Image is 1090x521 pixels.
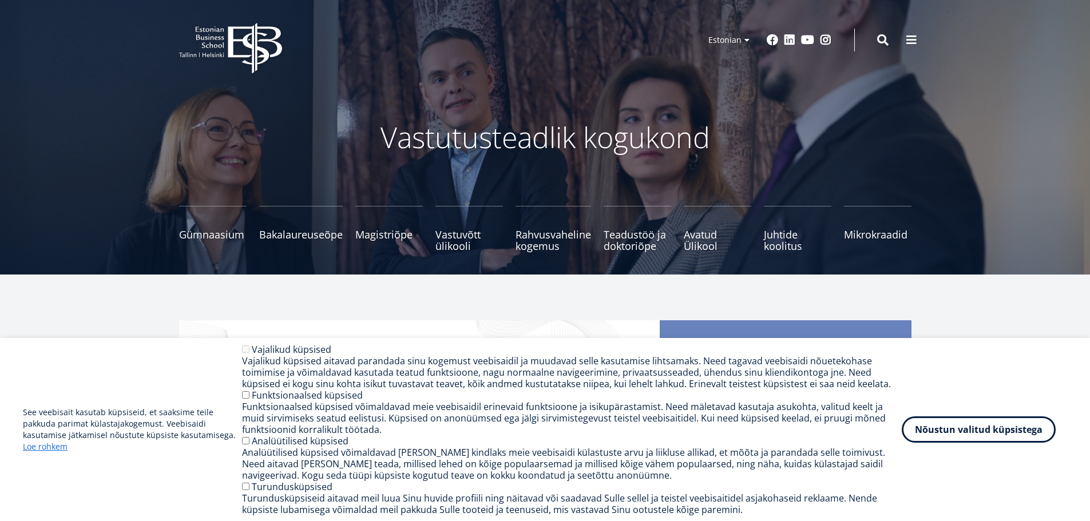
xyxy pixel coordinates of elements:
[242,120,849,154] p: Vastutusteadlik kogukond
[242,447,902,481] div: Analüütilised küpsised võimaldavad [PERSON_NAME] kindlaks meie veebisaidi külastuste arvu ja liik...
[242,401,902,435] div: Funktsionaalsed küpsised võimaldavad meie veebisaidil erinevaid funktsioone ja isikupärastamist. ...
[259,229,343,240] span: Bakalaureuseõpe
[844,206,911,252] a: Mikrokraadid
[179,206,247,252] a: Gümnaasium
[242,355,902,389] div: Vajalikud küpsised aitavad parandada sinu kogemust veebisaidil ja muudavad selle kasutamise lihts...
[764,229,831,252] span: Juhtide koolitus
[242,492,902,515] div: Turundusküpsiseid aitavad meil luua Sinu huvide profiili ning näitavad või saadavad Sulle sellel ...
[784,34,795,46] a: Linkedin
[604,206,671,252] a: Teadustöö ja doktoriõpe
[684,206,751,252] a: Avatud Ülikool
[252,435,348,447] label: Analüütilised küpsised
[252,343,331,356] label: Vajalikud küpsised
[844,229,911,240] span: Mikrokraadid
[23,407,242,452] p: See veebisait kasutab küpsiseid, et saaksime teile pakkuda parimat külastajakogemust. Veebisaidi ...
[435,206,503,252] a: Vastuvõtt ülikooli
[902,416,1056,443] button: Nõustun valitud küpsistega
[516,206,591,252] a: Rahvusvaheline kogemus
[684,229,751,252] span: Avatud Ülikool
[767,34,778,46] a: Facebook
[355,206,423,252] a: Magistriõpe
[179,229,247,240] span: Gümnaasium
[23,441,68,452] a: Loe rohkem
[801,34,814,46] a: Youtube
[259,206,343,252] a: Bakalaureuseõpe
[252,389,363,401] label: Funktsionaalsed küpsised
[604,229,671,252] span: Teadustöö ja doktoriõpe
[252,480,332,493] label: Turundusküpsised
[355,229,423,240] span: Magistriõpe
[516,229,591,252] span: Rahvusvaheline kogemus
[435,229,503,252] span: Vastuvõtt ülikooli
[764,206,831,252] a: Juhtide koolitus
[820,34,831,46] a: Instagram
